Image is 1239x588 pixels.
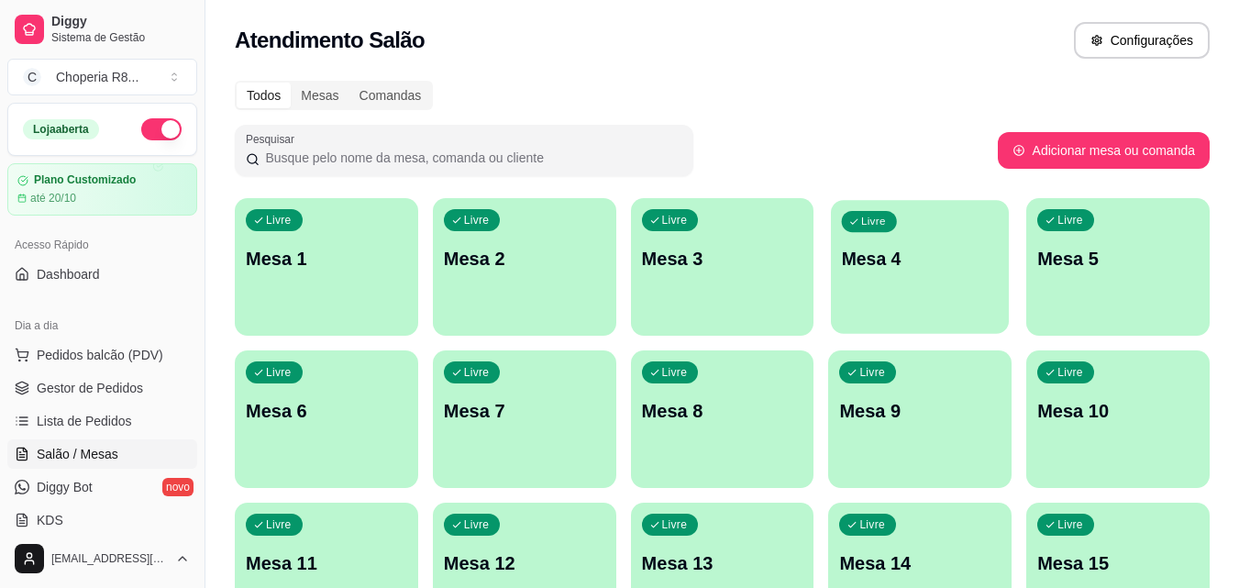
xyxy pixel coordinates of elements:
article: Plano Customizado [34,173,136,187]
p: Mesa 2 [444,246,605,272]
button: Pedidos balcão (PDV) [7,340,197,370]
p: Livre [266,517,292,532]
span: Dashboard [37,265,100,283]
div: Dia a dia [7,311,197,340]
span: C [23,68,41,86]
button: [EMAIL_ADDRESS][DOMAIN_NAME] [7,537,197,581]
p: Mesa 1 [246,246,407,272]
p: Mesa 13 [642,550,803,576]
p: Livre [662,365,688,380]
p: Mesa 5 [1037,246,1199,272]
p: Mesa 3 [642,246,803,272]
button: Alterar Status [141,118,182,140]
a: KDS [7,505,197,535]
p: Livre [1057,213,1083,227]
p: Mesa 12 [444,550,605,576]
label: Pesquisar [246,131,301,147]
button: LivreMesa 7 [433,350,616,488]
p: Livre [464,365,490,380]
p: Mesa 10 [1037,398,1199,424]
p: Livre [464,517,490,532]
h2: Atendimento Salão [235,26,425,55]
a: Diggy Botnovo [7,472,197,502]
span: Pedidos balcão (PDV) [37,346,163,364]
button: LivreMesa 3 [631,198,814,336]
p: Mesa 6 [246,398,407,424]
button: Configurações [1074,22,1210,59]
div: Mesas [291,83,348,108]
article: até 20/10 [30,191,76,205]
p: Mesa 11 [246,550,407,576]
a: Dashboard [7,260,197,289]
p: Livre [266,213,292,227]
p: Mesa 9 [839,398,1001,424]
button: LivreMesa 4 [831,200,1009,334]
p: Livre [861,215,886,229]
p: Mesa 14 [839,550,1001,576]
a: Plano Customizadoaté 20/10 [7,163,197,216]
div: Choperia R8 ... [56,68,138,86]
div: Acesso Rápido [7,230,197,260]
p: Livre [464,213,490,227]
p: Livre [1057,517,1083,532]
p: Livre [662,517,688,532]
button: Select a team [7,59,197,95]
p: Mesa 15 [1037,550,1199,576]
a: DiggySistema de Gestão [7,7,197,51]
button: LivreMesa 9 [828,350,1012,488]
span: Salão / Mesas [37,445,118,463]
a: Gestor de Pedidos [7,373,197,403]
span: Lista de Pedidos [37,412,132,430]
p: Livre [859,365,885,380]
button: LivreMesa 1 [235,198,418,336]
button: LivreMesa 8 [631,350,814,488]
span: Gestor de Pedidos [37,379,143,397]
button: LivreMesa 10 [1026,350,1210,488]
p: Livre [1057,365,1083,380]
a: Salão / Mesas [7,439,197,469]
span: Diggy Bot [37,478,93,496]
div: Loja aberta [23,119,99,139]
p: Livre [662,213,688,227]
span: Diggy [51,14,190,30]
button: Adicionar mesa ou comanda [998,132,1210,169]
button: LivreMesa 5 [1026,198,1210,336]
p: Mesa 7 [444,398,605,424]
div: Todos [237,83,291,108]
button: LivreMesa 6 [235,350,418,488]
div: Comandas [349,83,432,108]
p: Mesa 8 [642,398,803,424]
a: Lista de Pedidos [7,406,197,436]
span: Sistema de Gestão [51,30,190,45]
span: KDS [37,511,63,529]
span: [EMAIL_ADDRESS][DOMAIN_NAME] [51,551,168,566]
p: Livre [859,517,885,532]
p: Mesa 4 [842,247,999,272]
p: Livre [266,365,292,380]
input: Pesquisar [260,149,682,167]
button: LivreMesa 2 [433,198,616,336]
